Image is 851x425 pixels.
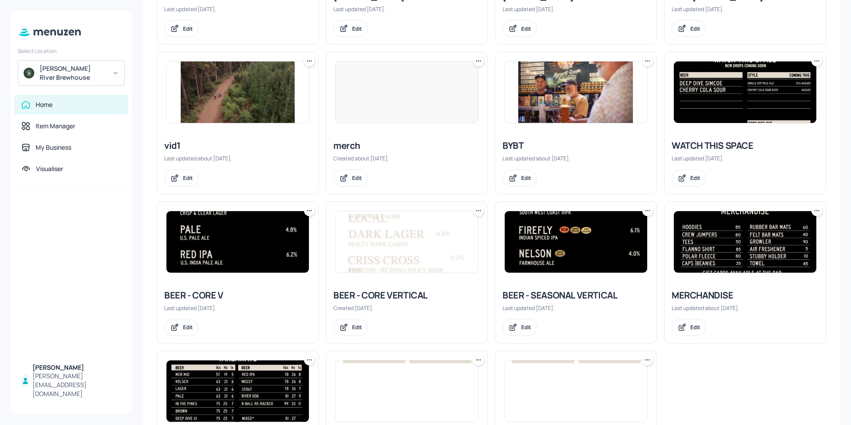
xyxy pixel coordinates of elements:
[36,143,71,152] div: My Business
[333,304,480,312] div: Created [DATE].
[502,139,649,152] div: BYBT
[352,25,362,33] div: Edit
[502,289,649,302] div: BEER - SEASONAL VERTICAL
[674,61,816,123] img: 2025-08-04-1754283266730j8zvre9tzkh.jpeg
[336,211,478,273] img: 2024-10-09-1728437828507jwiqvuj1a4s.jpeg
[690,323,700,331] div: Edit
[352,174,362,182] div: Edit
[674,211,816,273] img: 2025-06-20-1750392813162jfys1jk9v8.jpeg
[333,289,480,302] div: BEER - CORE VERTICAL
[336,360,478,422] img: 2024-10-08-1728369629806rzuwyvryz2g.jpeg
[36,100,53,109] div: Home
[36,164,63,173] div: Visualiser
[183,323,193,331] div: Edit
[672,5,819,13] div: Last updated [DATE].
[672,155,819,162] div: Last updated [DATE].
[164,155,311,162] div: Last updated about [DATE].
[164,139,311,152] div: vid1
[164,289,311,302] div: BEER - CORE V
[164,304,311,312] div: Last updated [DATE].
[166,61,309,123] img: 2025-06-20-1750416417422k0a7poijjil.jpeg
[32,363,121,372] div: [PERSON_NAME]
[521,323,531,331] div: Edit
[672,139,819,152] div: WATCH THIS SPACE
[672,304,819,312] div: Last updated about [DATE].
[333,155,480,162] div: Created about [DATE].
[166,211,309,273] img: 2025-08-04-1754290934128srxbtfaik4e.jpeg
[521,174,531,182] div: Edit
[505,61,647,123] img: 2025-06-20-1750412964290gb9rwsz82rj.jpeg
[502,155,649,162] div: Last updated about [DATE].
[183,25,193,33] div: Edit
[166,360,309,422] img: 2025-08-07-1754542232398kk82sjjt97.jpeg
[690,174,700,182] div: Edit
[36,122,75,131] div: Item Manager
[32,372,121,398] div: [PERSON_NAME][EMAIL_ADDRESS][DOMAIN_NAME]
[521,25,531,33] div: Edit
[24,68,34,78] img: avatar
[352,323,362,331] div: Edit
[333,139,480,152] div: merch
[183,174,193,182] div: Edit
[18,47,125,55] div: Select Location
[502,304,649,312] div: Last updated [DATE].
[690,25,700,33] div: Edit
[505,360,647,422] img: 2024-10-08-17283710599584e1aj616d27.jpeg
[40,64,107,82] div: [PERSON_NAME] River Brewhouse
[505,211,647,273] img: 2025-08-04-1754290656316weeuoeapfhj.jpeg
[164,5,311,13] div: Last updated [DATE].
[672,289,819,302] div: MERCHANDISE
[333,5,480,13] div: Last updated [DATE].
[502,5,649,13] div: Last updated [DATE].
